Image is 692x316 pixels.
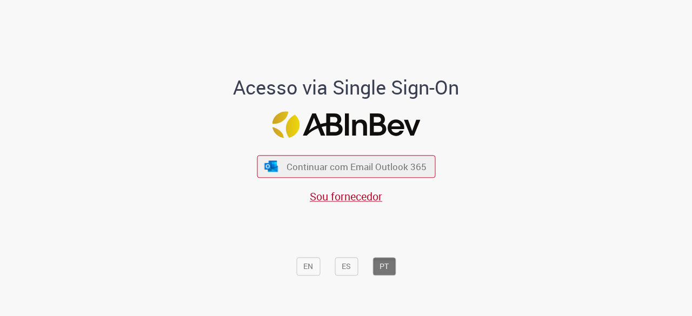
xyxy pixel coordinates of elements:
[296,258,320,276] button: EN
[287,160,427,173] span: Continuar com Email Outlook 365
[372,258,396,276] button: PT
[257,156,435,178] button: ícone Azure/Microsoft 360 Continuar com Email Outlook 365
[272,111,420,138] img: Logo ABInBev
[196,77,496,99] h1: Acesso via Single Sign-On
[310,189,382,204] a: Sou fornecedor
[335,258,358,276] button: ES
[264,160,279,172] img: ícone Azure/Microsoft 360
